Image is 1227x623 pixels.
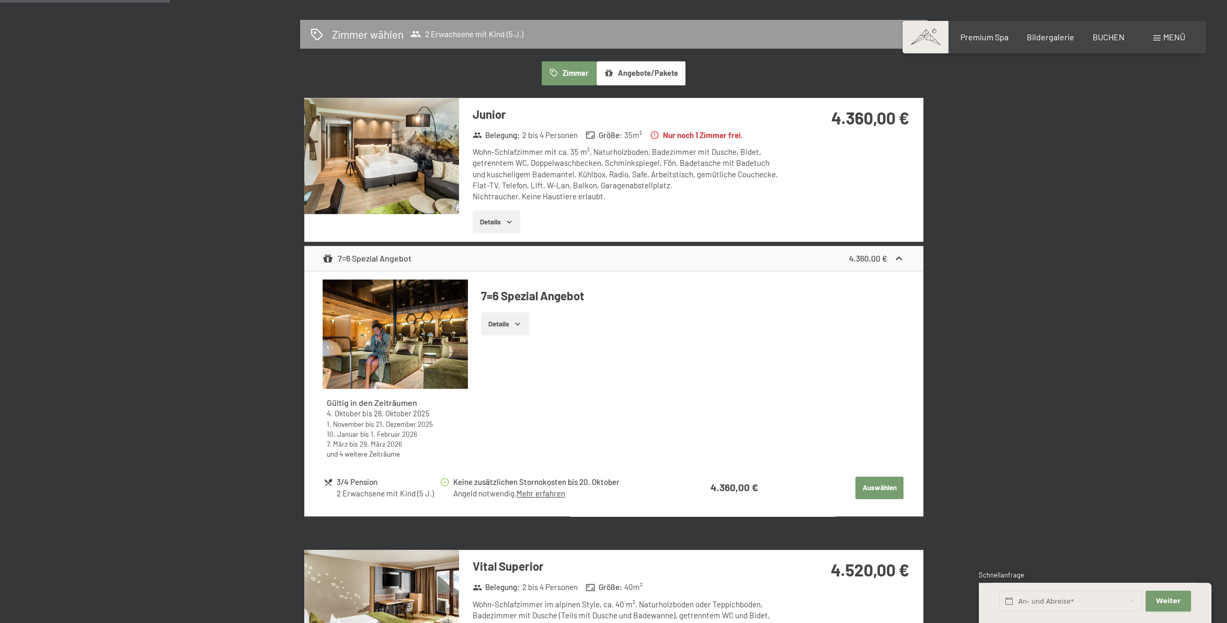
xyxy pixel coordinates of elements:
[304,246,923,271] div: 7=6 Spezial Angebot4.360,00 €
[473,582,520,593] strong: Belegung :
[453,488,671,499] div: Angeld notwendig.
[624,130,642,141] span: 35 m²
[327,419,464,429] div: bis
[597,61,685,85] button: Angebote/Pakete
[473,146,784,202] div: Wohn-Schlafzimmer mit ca. 35 m², Naturholzboden, Badezimmer mit Dusche, Bidet, getrenntem WC, Dop...
[304,98,459,214] img: mss_renderimg.php
[586,582,622,593] strong: Größe :
[332,27,404,42] h2: Zimmer wählen
[327,409,464,419] div: bis
[1163,32,1185,42] span: Menü
[1093,32,1125,42] a: BUCHEN
[374,409,429,418] time: 26.10.2025
[624,582,643,593] span: 40 m²
[586,130,622,141] strong: Größe :
[831,560,909,580] strong: 4.520,00 €
[831,108,909,128] strong: 4.360,00 €
[1156,596,1180,606] span: Weiter
[473,130,520,141] strong: Belegung :
[849,253,887,263] strong: 4.360,00 €
[473,558,784,574] h3: Vital Superior
[337,488,439,499] div: 2 Erwachsene mit Kind (5 J.)
[327,398,417,407] strong: Gültig in den Zeiträumen
[710,481,758,493] strong: 4.360,00 €
[960,32,1008,42] a: Premium Spa
[473,106,784,122] h3: Junior
[517,489,565,498] a: Mehr erfahren
[337,476,439,488] div: 3/4 Pension
[542,61,596,85] button: Zimmer
[979,571,1024,579] span: Schnellanfrage
[473,210,520,233] button: Details
[453,476,671,488] div: Keine zusätzlichen Stornokosten bis 20. Oktober
[1027,32,1074,42] a: Bildergalerie
[360,439,402,448] time: 29.03.2026
[323,279,468,389] img: mss_renderimg.php
[1145,591,1190,612] button: Weiter
[327,409,361,418] time: 04.10.2025
[323,252,411,265] div: 7=6 Spezial Angebot
[481,312,529,335] button: Details
[327,439,464,449] div: bis
[327,429,464,439] div: bis
[376,420,433,428] time: 21.12.2025
[855,477,903,500] button: Auswählen
[371,429,417,438] time: 01.02.2026
[650,130,743,141] strong: Nur noch 1 Zimmer frei.
[410,29,523,39] span: 2 Erwachsene mit Kind (5 J.)
[327,420,364,428] time: 01.11.2025
[327,439,348,448] time: 07.03.2026
[522,130,578,141] span: 2 bis 4 Personen
[522,582,578,593] span: 2 bis 4 Personen
[327,449,400,458] a: und 4 weitere Zeiträume
[481,288,904,304] h4: 7=6 Spezial Angebot
[327,429,359,438] time: 10.01.2026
